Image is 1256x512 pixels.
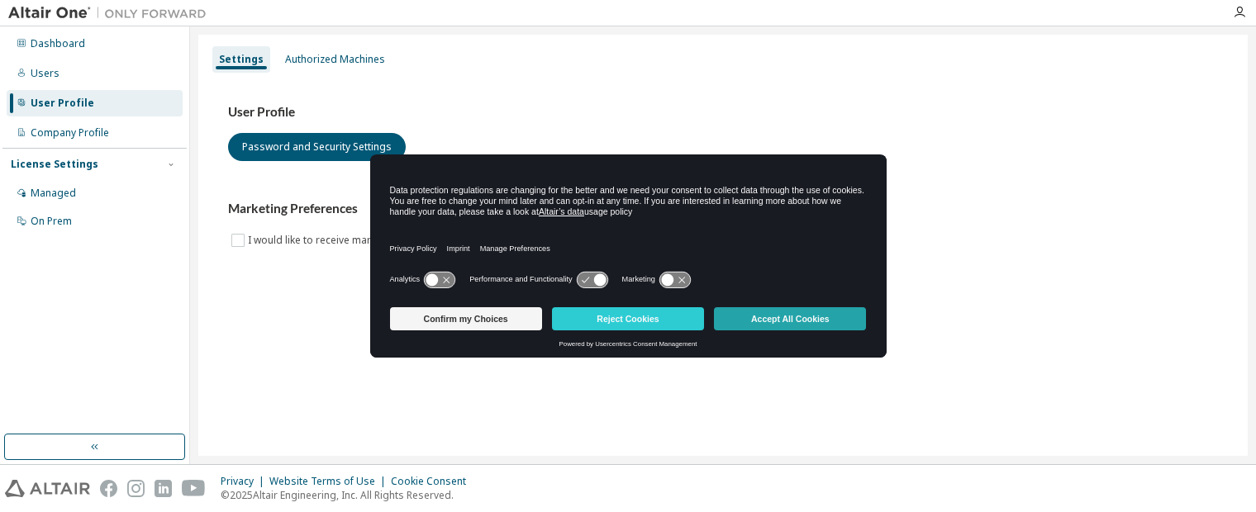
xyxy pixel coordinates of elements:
div: License Settings [11,158,98,171]
h3: Marketing Preferences [228,201,1218,217]
div: Website Terms of Use [269,475,391,488]
div: Privacy [221,475,269,488]
img: Altair One [8,5,215,21]
img: instagram.svg [127,480,145,497]
img: youtube.svg [182,480,206,497]
div: Authorized Machines [285,53,385,66]
div: User Profile [31,97,94,110]
p: © 2025 Altair Engineering, Inc. All Rights Reserved. [221,488,476,502]
div: Managed [31,187,76,200]
div: On Prem [31,215,72,228]
img: altair_logo.svg [5,480,90,497]
div: Dashboard [31,37,85,50]
label: I would like to receive marketing emails from Altair [248,230,490,250]
div: Company Profile [31,126,109,140]
img: linkedin.svg [155,480,172,497]
h3: User Profile [228,104,1218,121]
img: facebook.svg [100,480,117,497]
div: Cookie Consent [391,475,476,488]
div: Settings [219,53,264,66]
div: Users [31,67,59,80]
button: Password and Security Settings [228,133,406,161]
